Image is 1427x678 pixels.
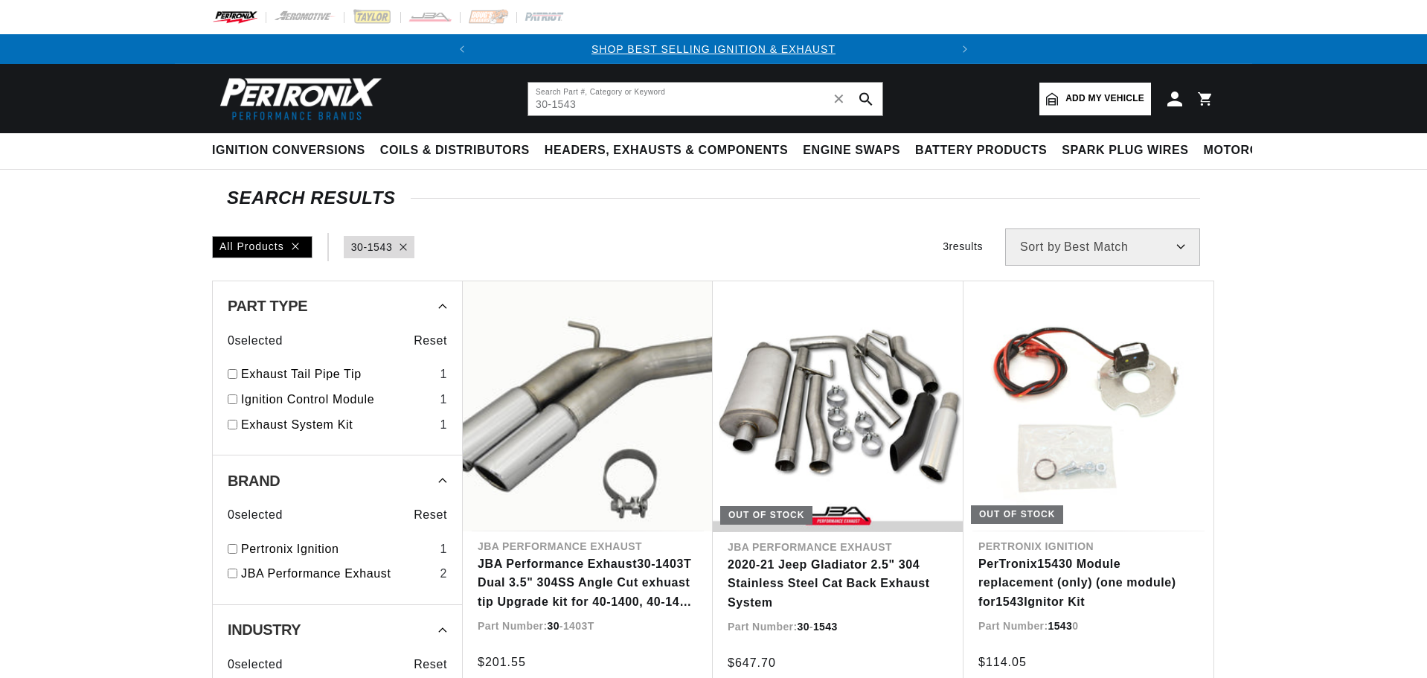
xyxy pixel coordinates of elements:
div: All Products [212,236,312,258]
summary: Battery Products [908,133,1054,168]
a: 30-1543 [351,239,393,255]
span: Coils & Distributors [380,143,530,159]
span: Motorcycle [1204,143,1292,159]
span: 0 selected [228,331,283,351]
button: Translation missing: en.sections.announcements.previous_announcement [447,34,477,64]
summary: Motorcycle [1196,133,1300,168]
div: 2 [440,564,447,583]
span: Battery Products [915,143,1047,159]
span: Brand [228,473,280,488]
summary: Coils & Distributors [373,133,537,168]
button: Translation missing: en.sections.announcements.next_announcement [950,34,980,64]
input: Search Part #, Category or Keyword [528,83,882,115]
span: 0 selected [228,505,283,525]
span: Part Type [228,298,307,313]
button: search button [850,83,882,115]
a: Pertronix Ignition [241,540,434,559]
a: 2020-21 Jeep Gladiator 2.5" 304 Stainless Steel Cat Back Exhaust System [728,555,949,613]
summary: Ignition Conversions [212,133,373,168]
span: Reset [414,331,447,351]
a: Ignition Control Module [241,390,434,409]
span: Industry [228,622,301,637]
summary: Engine Swaps [795,133,908,168]
span: Spark Plug Wires [1062,143,1188,159]
img: Pertronix [212,73,383,124]
summary: Spark Plug Wires [1054,133,1196,168]
select: Sort by [1005,228,1200,266]
div: 1 [440,365,447,384]
a: PerTronix15430 Module replacement (only) (one module) for1543Ignitor Kit [978,554,1199,612]
span: Reset [414,505,447,525]
span: Add my vehicle [1065,92,1144,106]
span: 0 selected [228,655,283,674]
span: 3 results [943,240,983,252]
div: 1 [440,540,447,559]
div: 1 of 2 [477,41,950,57]
a: Exhaust Tail Pipe Tip [241,365,434,384]
div: Announcement [477,41,950,57]
a: Exhaust System Kit [241,415,434,435]
div: SEARCH RESULTS [227,191,1200,205]
span: Reset [414,655,447,674]
summary: Headers, Exhausts & Components [537,133,795,168]
a: JBA Performance Exhaust [241,564,434,583]
div: 1 [440,415,447,435]
span: Ignition Conversions [212,143,365,159]
a: JBA Performance Exhaust30-1403T Dual 3.5" 304SS Angle Cut exhuast tip Upgrade kit for 40-1400, 40... [478,554,698,612]
a: Add my vehicle [1039,83,1151,115]
div: 1 [440,390,447,409]
span: Headers, Exhausts & Components [545,143,788,159]
slideshow-component: Translation missing: en.sections.announcements.announcement_bar [175,34,1252,64]
span: Sort by [1020,241,1061,253]
a: SHOP BEST SELLING IGNITION & EXHAUST [591,43,836,55]
span: Engine Swaps [803,143,900,159]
